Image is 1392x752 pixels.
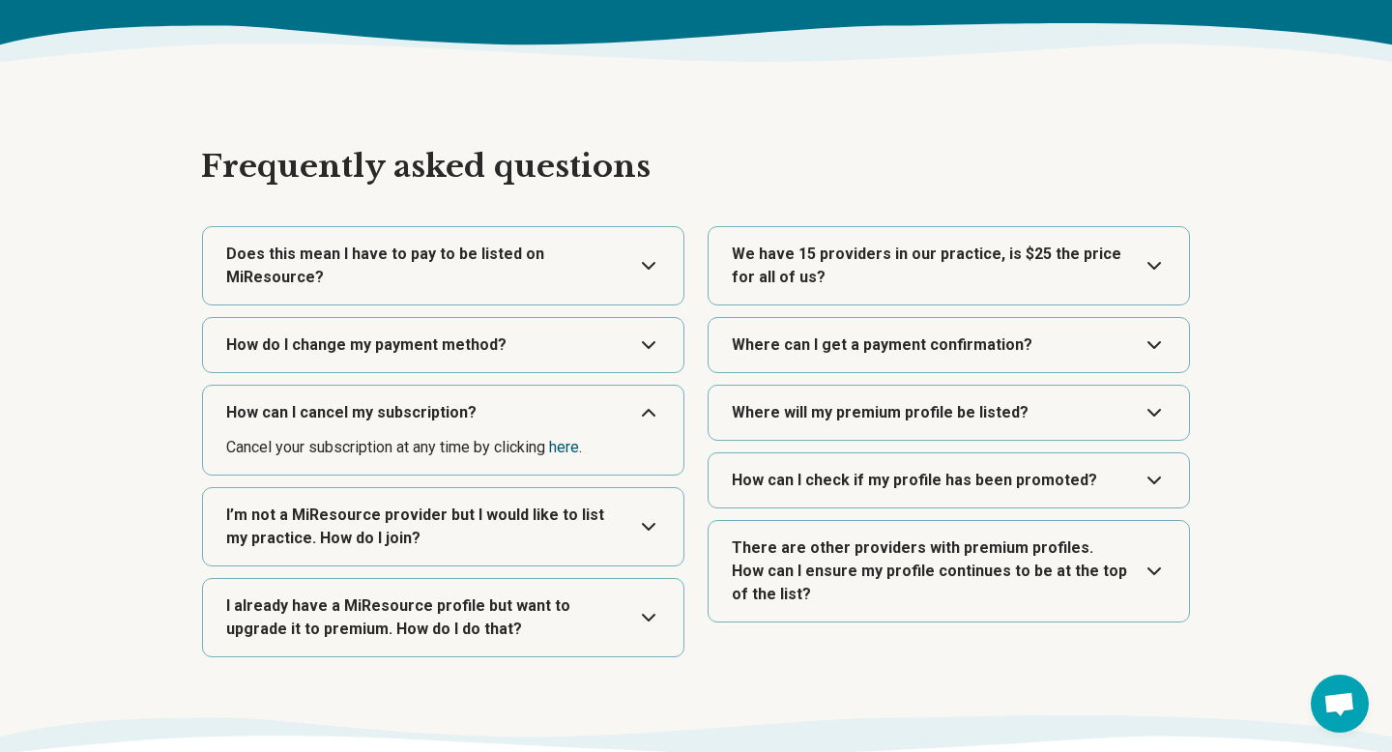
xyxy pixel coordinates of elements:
dt: I’m not a MiResource provider but I would like to list my practice. How do I join? [226,504,660,550]
a: Open chat [1311,675,1369,733]
dt: We have 15 providers in our practice, is $25 the price for all of us? [732,243,1166,289]
dt: Does this mean I have to pay to be listed on MiResource? [226,243,660,289]
button: Expand [211,227,676,304]
h2: Frequently asked questions [201,147,1191,188]
button: Expand [716,453,1181,507]
button: Expand [211,488,676,565]
button: Expand [716,318,1181,372]
button: Expand [211,579,676,656]
dt: How do I change my payment method? [226,333,660,357]
button: Expand [716,386,1181,440]
a: here [549,438,579,456]
dt: Where will my premium profile be listed? [732,401,1166,424]
dt: How can I cancel my subscription? [226,401,660,424]
dt: How can I check if my profile has been promoted? [732,469,1166,492]
dt: Where can I get a payment confirmation? [732,333,1166,357]
dt: There are other providers with premium profiles. How can I ensure my profile continues to be at t... [732,536,1166,606]
dt: I already have a MiResource profile but want to upgrade it to premium. How do I do that? [226,594,660,641]
button: Expand [211,386,676,440]
button: Expand [716,521,1181,622]
button: Expand [211,318,676,372]
dd: Cancel your subscription at any time by clicking . [226,436,660,459]
button: Expand [716,227,1181,304]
